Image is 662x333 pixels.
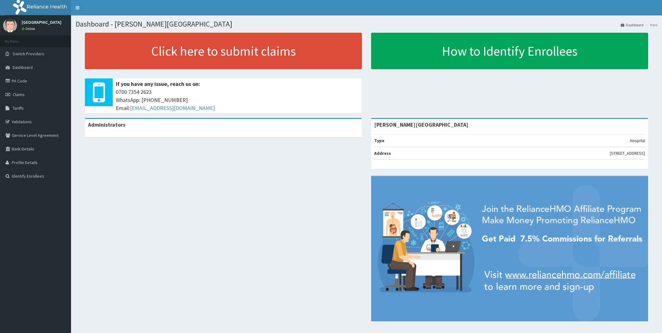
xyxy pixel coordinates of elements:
[371,176,648,321] img: provider-team-banner.png
[130,104,215,112] a: [EMAIL_ADDRESS][DOMAIN_NAME]
[13,105,24,111] span: Tariffs
[13,65,33,70] span: Dashboard
[116,80,200,87] b: If you have any issue, reach us on:
[610,150,645,156] p: [STREET_ADDRESS]
[22,20,61,24] p: [GEOGRAPHIC_DATA]
[374,150,391,156] b: Address
[22,27,36,31] a: Online
[76,20,657,28] h1: Dashboard - [PERSON_NAME][GEOGRAPHIC_DATA]
[13,51,44,57] span: Switch Providers
[374,138,384,143] b: Type
[621,22,643,27] a: Dashboard
[644,22,657,27] li: Here
[13,92,25,97] span: Claims
[116,88,359,112] span: 0700 7354 2623 WhatsApp: [PHONE_NUMBER] Email:
[3,19,17,32] img: User Image
[85,33,362,69] a: Click here to submit claims
[371,33,648,69] a: How to Identify Enrollees
[374,121,468,128] strong: [PERSON_NAME][GEOGRAPHIC_DATA]
[88,121,125,128] b: Administrators
[630,137,645,144] p: Hospital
